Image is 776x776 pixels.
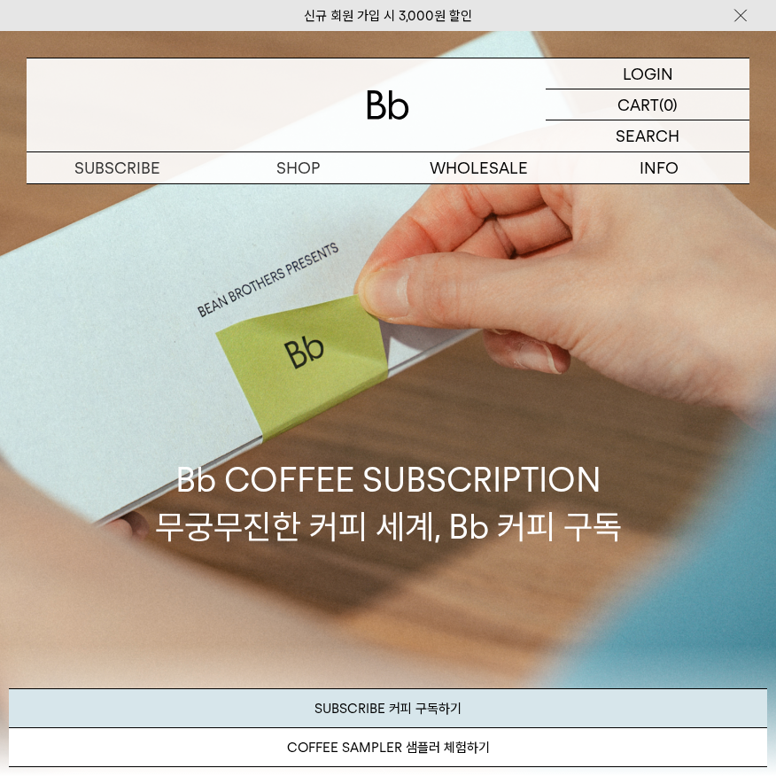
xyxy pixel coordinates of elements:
[207,152,388,183] a: SHOP
[367,90,409,120] img: 로고
[155,288,622,550] p: Bb COFFEE SUBSCRIPTION 무궁무진한 커피 세계, Bb 커피 구독
[9,728,767,767] a: COFFEE SAMPLER 샘플러 체험하기
[569,152,749,183] p: INFO
[9,688,767,728] a: SUBSCRIBE 커피 구독하기
[388,152,569,183] p: WHOLESALE
[546,58,749,89] a: LOGIN
[616,120,679,151] p: SEARCH
[27,152,207,183] a: SUBSCRIBE
[623,58,673,89] p: LOGIN
[304,8,472,24] a: 신규 회원 가입 시 3,000원 할인
[546,89,749,120] a: CART (0)
[617,89,659,120] p: CART
[659,89,678,120] p: (0)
